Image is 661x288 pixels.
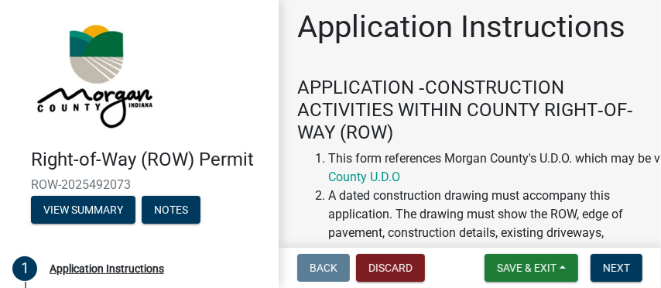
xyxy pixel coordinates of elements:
div: Application Instructions [50,263,164,274]
button: Next [591,254,642,282]
span: Next [603,262,630,274]
button: Save & Exit [485,254,578,282]
li: This form references Morgan County's U.D.O. which may be viewed at: [328,149,642,187]
button: Discard [356,254,425,282]
span: ROW-2025492073 [31,177,248,192]
img: Morgan County, Indiana [31,16,156,132]
wm-modal-confirm: Summary [31,204,135,217]
span: Save & Exit [497,262,557,274]
h1: Application Instructions [297,9,625,46]
span: Back [310,262,337,274]
button: View Summary [31,196,135,224]
wm-modal-confirm: Notes [142,204,200,217]
button: Back [297,254,350,282]
h4: APPLICATION ‐CONSTRUCTION ACTIVITIES WITHIN COUNTY RIGHT‐OF‐WAY (ROW) [297,77,642,143]
div: 1 [12,256,37,281]
button: Notes [142,196,200,224]
h4: Right-of-Way (ROW) Permit [31,149,266,171]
